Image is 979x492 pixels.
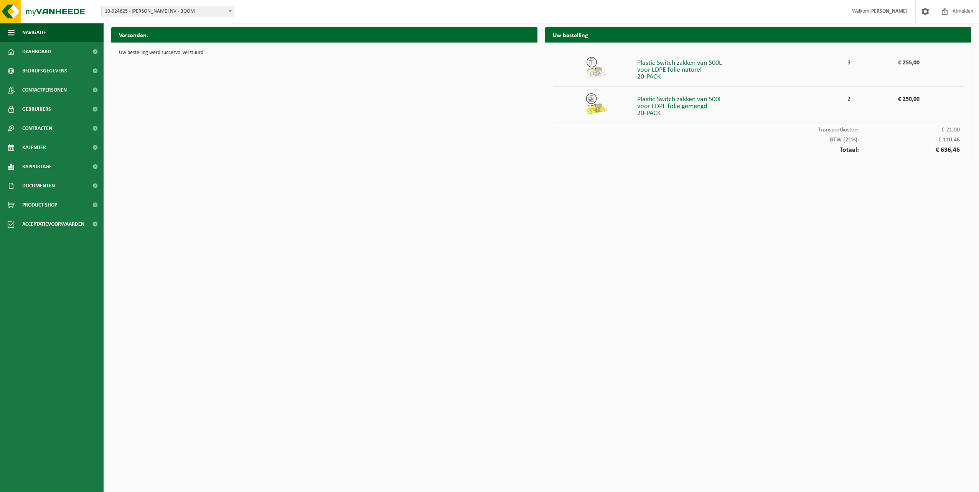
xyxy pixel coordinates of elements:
[839,92,859,102] div: 2
[553,133,964,143] div: BTW (21%):
[22,42,51,61] span: Dashboard
[545,27,971,42] h2: Uw bestelling
[869,8,908,14] strong: [PERSON_NAME]
[111,27,537,42] h2: Verzonden.
[859,137,960,143] span: € 110,46
[22,23,46,42] span: Navigatie
[839,56,859,66] div: 3
[637,56,839,80] div: Plastic Switch zakken van 500L voor LDPE folie naturel 20-PACK
[101,6,234,17] span: 10-924625 - FIEGE NV - BOOM
[22,176,55,195] span: Documenten
[22,157,52,176] span: Rapportage
[22,138,46,157] span: Kalender
[859,147,960,154] span: € 636,46
[859,92,920,102] div: € 250,00
[637,92,839,117] div: Plastic Switch zakken van 500L voor LDPE folie gemengd 20-PACK
[22,100,51,119] span: Gebruikers
[22,215,84,234] span: Acceptatievoorwaarden
[22,195,57,215] span: Product Shop
[859,127,960,133] span: € 21,00
[119,50,530,56] p: Uw bestelling werd succesvol verstuurd.
[553,143,964,154] div: Totaal:
[102,6,234,17] span: 10-924625 - FIEGE NV - BOOM
[585,92,608,115] img: 01-999964
[859,56,920,66] div: € 255,00
[22,61,67,80] span: Bedrijfsgegevens
[585,56,608,79] img: 01-999961
[22,80,67,100] span: Contactpersonen
[553,123,964,133] div: Transportkosten:
[22,119,52,138] span: Contracten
